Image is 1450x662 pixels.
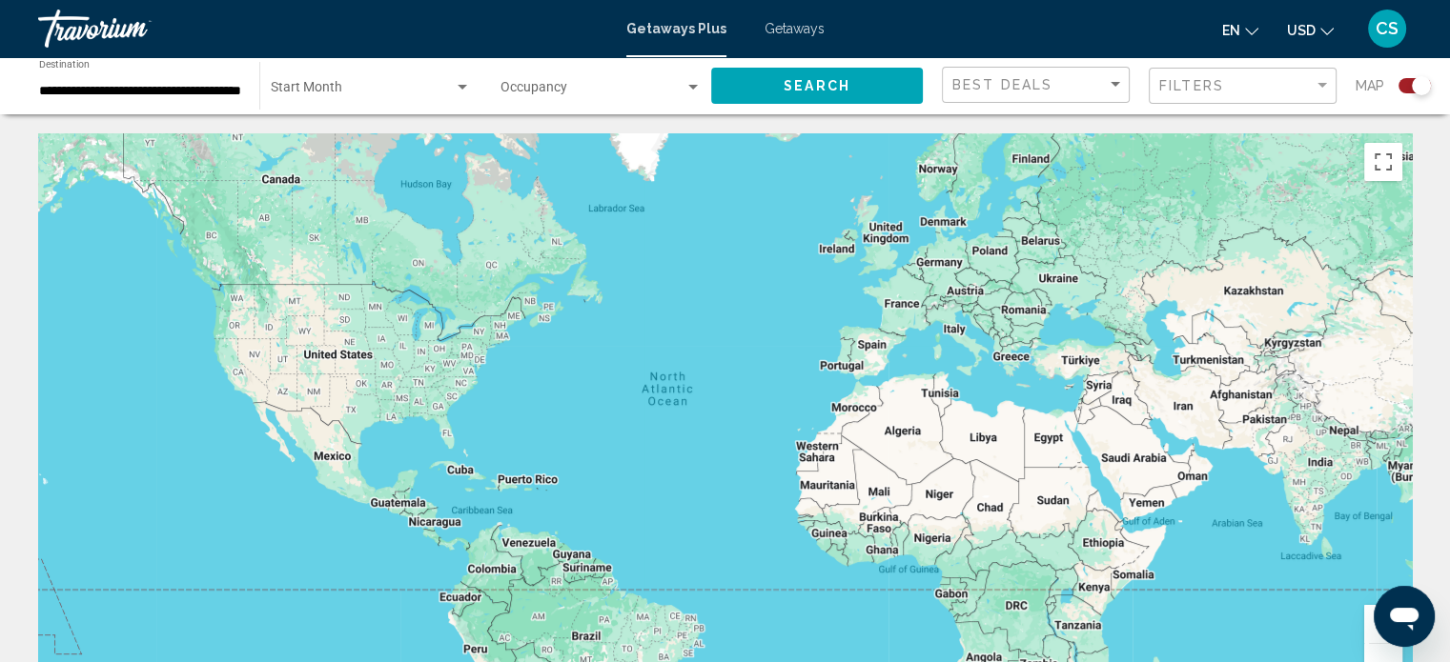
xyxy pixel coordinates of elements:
button: Zoom in [1364,605,1402,643]
span: Search [784,79,850,94]
iframe: Button to launch messaging window [1374,586,1435,647]
span: Map [1356,72,1384,99]
span: Best Deals [952,77,1052,92]
span: USD [1287,23,1316,38]
span: Filters [1159,78,1224,93]
button: Change currency [1287,16,1334,44]
a: Travorium [38,10,607,48]
span: en [1222,23,1240,38]
button: User Menu [1362,9,1412,49]
mat-select: Sort by [952,77,1124,93]
button: Toggle fullscreen view [1364,143,1402,181]
a: Getaways Plus [626,21,726,36]
button: Change language [1222,16,1258,44]
button: Filter [1149,67,1337,106]
span: CS [1376,19,1399,38]
a: Getaways [765,21,825,36]
button: Search [711,68,923,103]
